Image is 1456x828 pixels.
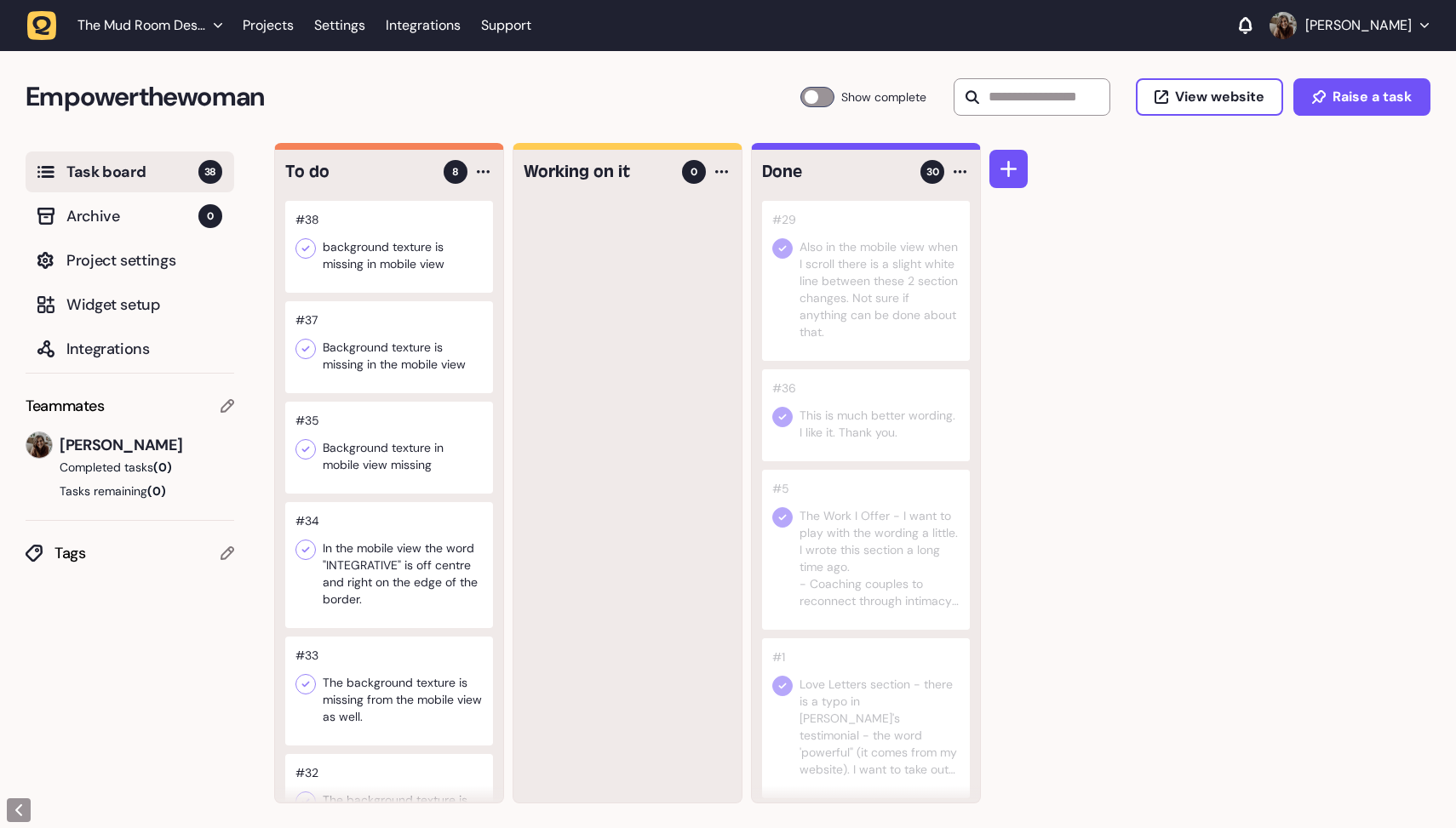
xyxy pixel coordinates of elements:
span: Integrations [66,337,222,361]
img: Kate Britton [1270,12,1297,39]
span: Raise a task [1333,90,1412,104]
span: Widget setup [66,293,222,317]
button: Completed tasks(0) [26,459,221,476]
button: Tasks remaining(0) [26,483,234,500]
button: Raise a task [1293,78,1430,116]
span: Project settings [66,248,222,272]
span: Archive [66,204,198,228]
span: Show complete [841,87,926,107]
p: [PERSON_NAME] [1305,17,1412,34]
button: Integrations [26,328,234,369]
span: (0) [153,460,172,475]
button: View website [1136,78,1283,116]
span: 8 [452,164,459,180]
button: Widget setup [26,284,234,325]
span: [PERSON_NAME] [60,433,234,457]
span: Teammates [26,394,105,418]
a: Settings [314,10,365,41]
h4: Working on it [524,160,670,184]
img: Kate Britton [26,432,52,458]
button: Archive0 [26,196,234,237]
span: Task board [66,160,198,184]
span: 0 [198,204,222,228]
h2: Empowerthewoman [26,77,800,117]
a: Support [481,17,531,34]
span: (0) [147,483,166,499]
button: The Mud Room Design Studio [27,10,232,41]
span: The Mud Room Design Studio [77,17,205,34]
button: [PERSON_NAME] [1270,12,1429,39]
a: Integrations [386,10,461,41]
button: Task board38 [26,151,234,192]
a: Projects [243,10,294,41]
h4: To do [285,160,432,184]
span: 38 [198,160,222,184]
span: 0 [691,164,697,180]
span: Tags [54,541,221,565]
span: View website [1175,90,1264,104]
button: Project settings [26,240,234,281]
h4: Done [762,160,909,184]
span: 30 [926,164,939,180]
